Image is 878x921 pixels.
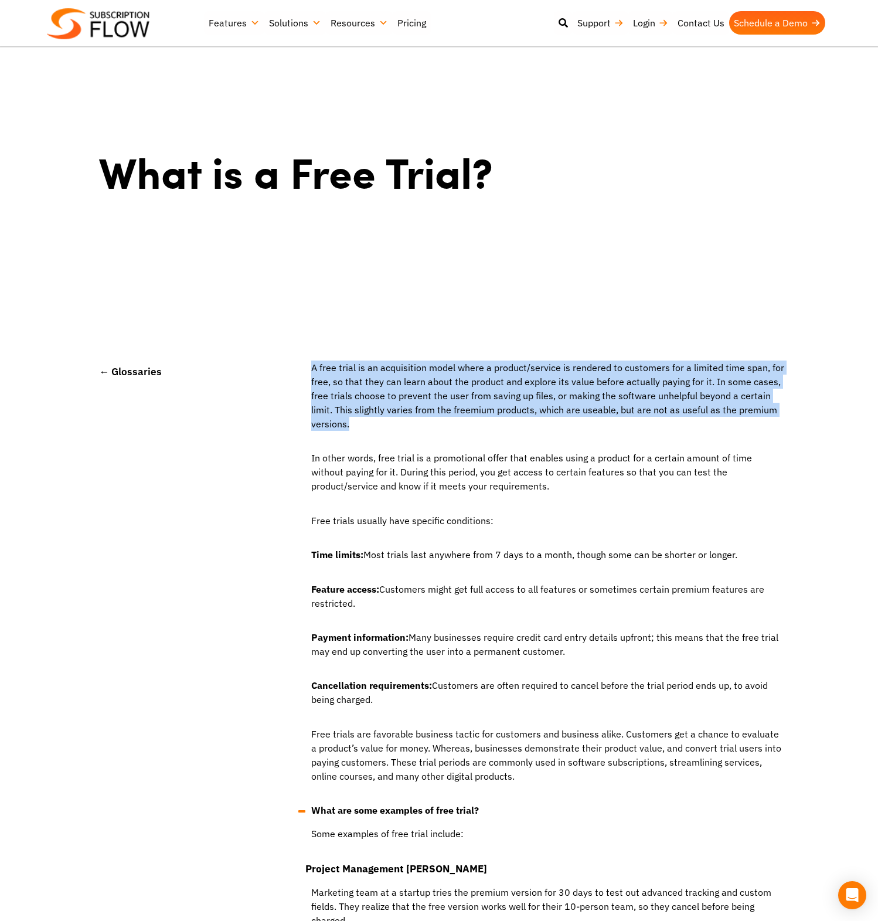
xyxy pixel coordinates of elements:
[311,583,379,595] strong: Feature access:
[326,11,393,35] a: Resources
[305,514,785,539] p: Free trials usually have specific conditions:
[673,11,729,35] a: Contact Us
[305,862,487,875] strong: Project Management [PERSON_NAME]
[311,679,432,691] strong: Cancellation requirements:
[99,145,526,198] h1: What is a Free Trial?
[305,630,785,670] p: Many businesses require credit card entry details upfront; this means that the free trial may end...
[305,548,785,573] p: Most trials last anywhere from 7 days to a month, though some can be shorter or longer.
[311,549,363,560] strong: Time limits:
[264,11,326,35] a: Solutions
[204,11,264,35] a: Features
[305,451,785,505] p: In other words, free trial is a promotional offer that enables using a product for a certain amou...
[573,11,628,35] a: Support
[838,881,866,909] div: Open Intercom Messenger
[305,678,785,718] p: Customers are often required to cancel before the trial period ends up, to avoid being charged.
[47,8,149,39] img: Subscriptionflow
[628,11,673,35] a: Login
[305,361,785,443] p: A free trial is an acquisition model where a product/service is rendered to customers for a limit...
[305,582,785,622] p: Customers might get full access to all features or sometimes certain premium features are restric...
[311,804,479,816] strong: What are some examples of free trial?
[393,11,431,35] a: Pricing
[305,727,785,795] p: Free trials are favorable business tactic for customers and business alike. Customers get a chanc...
[311,631,409,643] strong: Payment information:
[729,11,825,35] a: Schedule a Demo
[99,365,162,378] a: ← Glossaries
[305,827,785,852] p: Some examples of free trial include:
